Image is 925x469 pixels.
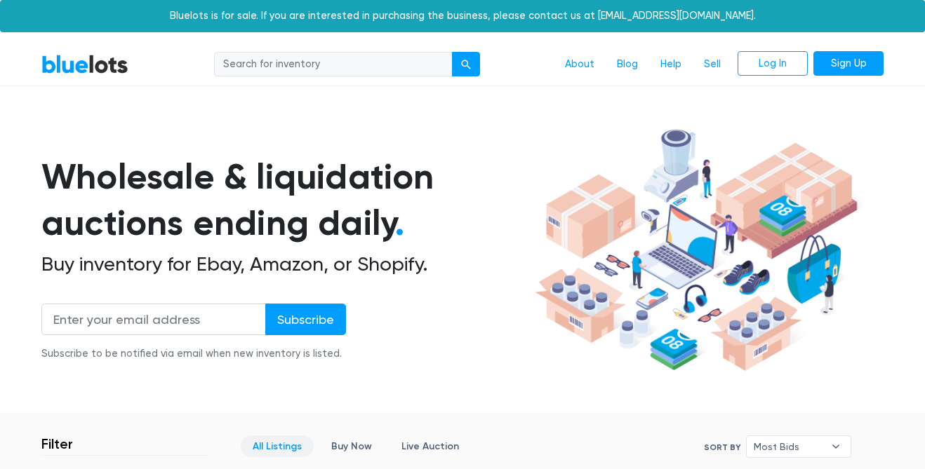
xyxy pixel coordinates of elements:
[395,202,404,244] span: .
[813,51,884,76] a: Sign Up
[390,435,471,457] a: Live Auction
[41,435,73,452] h3: Filter
[265,304,346,335] input: Subscribe
[554,51,606,78] a: About
[41,154,530,247] h1: Wholesale & liquidation auctions ending daily
[693,51,732,78] a: Sell
[41,304,266,335] input: Enter your email address
[704,441,740,454] label: Sort By
[649,51,693,78] a: Help
[754,436,824,457] span: Most Bids
[530,123,863,378] img: hero-ee84e7d0318cb26816c560f6b4441b76977f77a177738b4e94f68c95b2b83dbb.png
[738,51,808,76] a: Log In
[319,435,384,457] a: Buy Now
[821,436,851,457] b: ▾
[41,252,530,276] h2: Buy inventory for Ebay, Amazon, or Shopify.
[241,435,314,457] a: All Listings
[606,51,649,78] a: Blog
[41,346,346,362] div: Subscribe to be notified via email when new inventory is listed.
[214,52,453,77] input: Search for inventory
[41,54,128,74] a: BlueLots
